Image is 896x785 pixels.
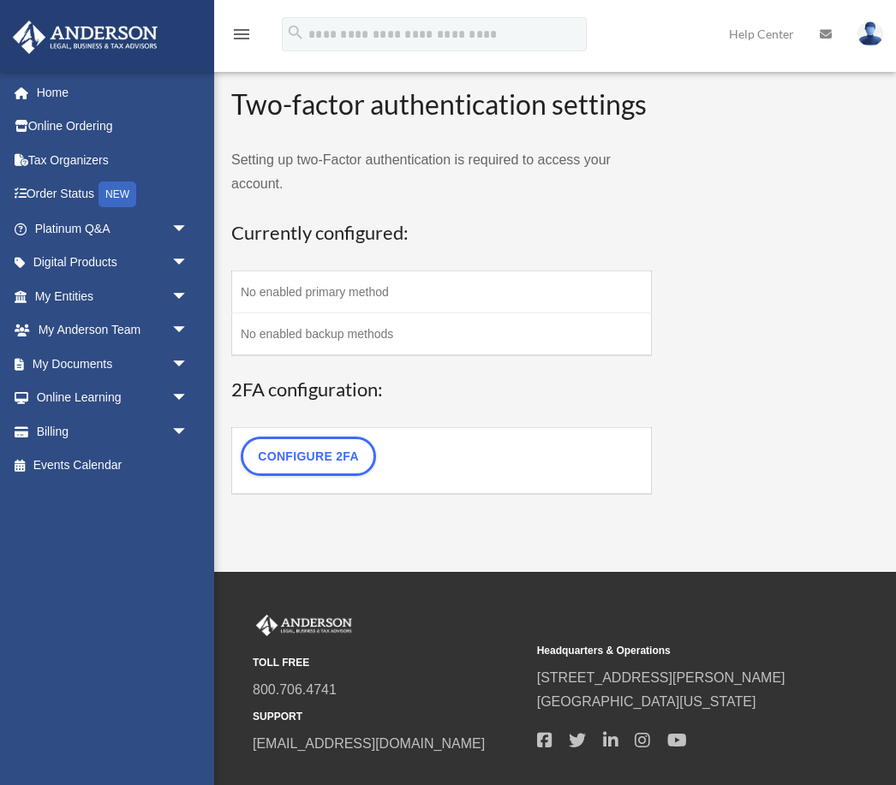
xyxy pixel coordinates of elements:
[12,381,214,415] a: Online Learningarrow_drop_down
[253,682,337,697] a: 800.706.4741
[99,181,136,207] div: NEW
[241,437,376,476] a: Configure 2FA
[12,177,214,212] a: Order StatusNEW
[171,347,206,382] span: arrow_drop_down
[171,246,206,281] span: arrow_drop_down
[286,23,305,42] i: search
[253,736,485,751] a: [EMAIL_ADDRESS][DOMAIN_NAME]
[12,143,214,177] a: Tax Organizers
[253,615,355,637] img: Anderson Advisors Platinum Portal
[171,279,206,314] span: arrow_drop_down
[253,708,525,726] small: SUPPORT
[232,271,652,312] td: No enabled primary method
[12,313,214,348] a: My Anderson Teamarrow_drop_down
[12,347,214,381] a: My Documentsarrow_drop_down
[231,377,652,403] h3: 2FA configuration:
[12,246,214,280] a: Digital Productsarrow_drop_down
[12,211,214,246] a: Platinum Q&Aarrow_drop_down
[171,313,206,348] span: arrow_drop_down
[537,694,756,709] a: [GEOGRAPHIC_DATA][US_STATE]
[12,414,214,449] a: Billingarrow_drop_down
[171,211,206,247] span: arrow_drop_down
[857,21,883,46] img: User Pic
[232,312,652,355] td: No enabled backup methods
[231,86,652,124] h2: Two-factor authentication settings
[231,220,652,247] h3: Currently configured:
[171,381,206,416] span: arrow_drop_down
[253,654,525,672] small: TOLL FREE
[537,670,785,685] a: [STREET_ADDRESS][PERSON_NAME]
[12,75,214,110] a: Home
[231,148,652,196] p: Setting up two-Factor authentication is required to access your account.
[8,21,163,54] img: Anderson Advisors Platinum Portal
[231,30,252,45] a: menu
[12,110,214,144] a: Online Ordering
[171,414,206,449] span: arrow_drop_down
[12,449,214,483] a: Events Calendar
[231,24,252,45] i: menu
[537,642,809,660] small: Headquarters & Operations
[12,279,214,313] a: My Entitiesarrow_drop_down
